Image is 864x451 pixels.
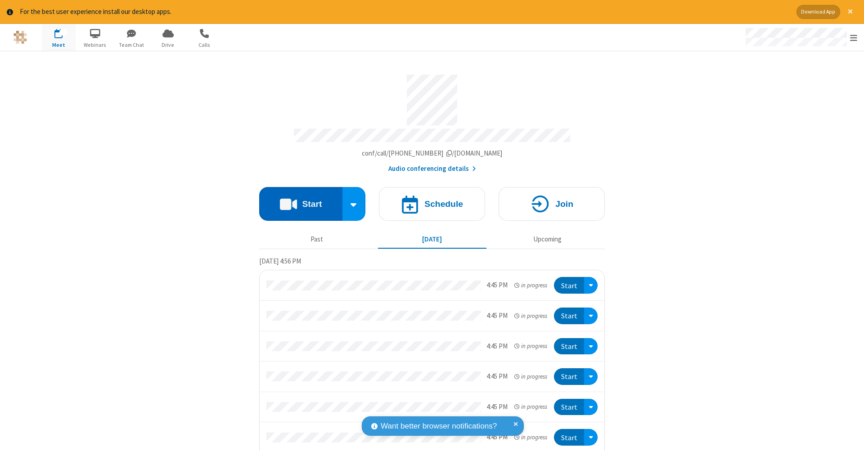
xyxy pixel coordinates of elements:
div: 4:45 PM [486,280,508,290]
div: 13 [59,29,67,36]
em: in progress [514,402,547,411]
div: 4:45 PM [486,311,508,321]
span: Copy my meeting room link [362,149,503,157]
span: [DATE] 4:56 PM [259,257,301,265]
button: Download App [796,5,840,19]
em: in progress [514,372,547,381]
img: QA Selenium DO NOT DELETE OR CHANGE [13,31,27,44]
button: Past [263,231,371,248]
span: Team Chat [115,41,148,49]
button: Join [499,187,605,221]
span: Webinars [78,41,112,49]
button: [DATE] [378,231,486,248]
button: Start [554,308,584,324]
em: in progress [514,312,547,320]
button: Schedule [379,187,485,221]
div: 4:45 PM [486,371,508,382]
em: in progress [514,281,547,290]
div: Open menu [584,368,598,385]
div: 4:45 PM [486,402,508,412]
em: in progress [514,433,547,442]
div: Open menu [584,338,598,355]
div: Start conference options [342,187,366,221]
div: Open menu [584,429,598,446]
div: For the best user experience install our desktop apps. [20,7,790,17]
span: Drive [151,41,185,49]
button: Close alert [843,5,857,19]
span: Meet [42,41,76,49]
div: 4:45 PM [486,341,508,352]
button: Start [554,277,584,294]
button: Start [554,399,584,415]
button: Upcoming [493,231,602,248]
span: Calls [188,41,221,49]
button: Logo [3,24,37,51]
button: Start [259,187,342,221]
button: Audio conferencing details [388,164,476,174]
h4: Join [555,200,573,208]
button: Start [554,429,584,446]
div: Open menu [737,24,864,51]
button: Start [554,338,584,355]
section: Account details [259,68,605,174]
button: Copy my meeting room linkCopy my meeting room link [362,148,503,159]
div: Open menu [584,399,598,415]
em: in progress [514,342,547,350]
h4: Schedule [424,200,463,208]
iframe: Chat [841,428,857,445]
button: Start [554,368,584,385]
span: Want better browser notifications? [381,420,497,432]
div: Open menu [584,308,598,324]
h4: Start [302,200,322,208]
div: Open menu [584,277,598,294]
